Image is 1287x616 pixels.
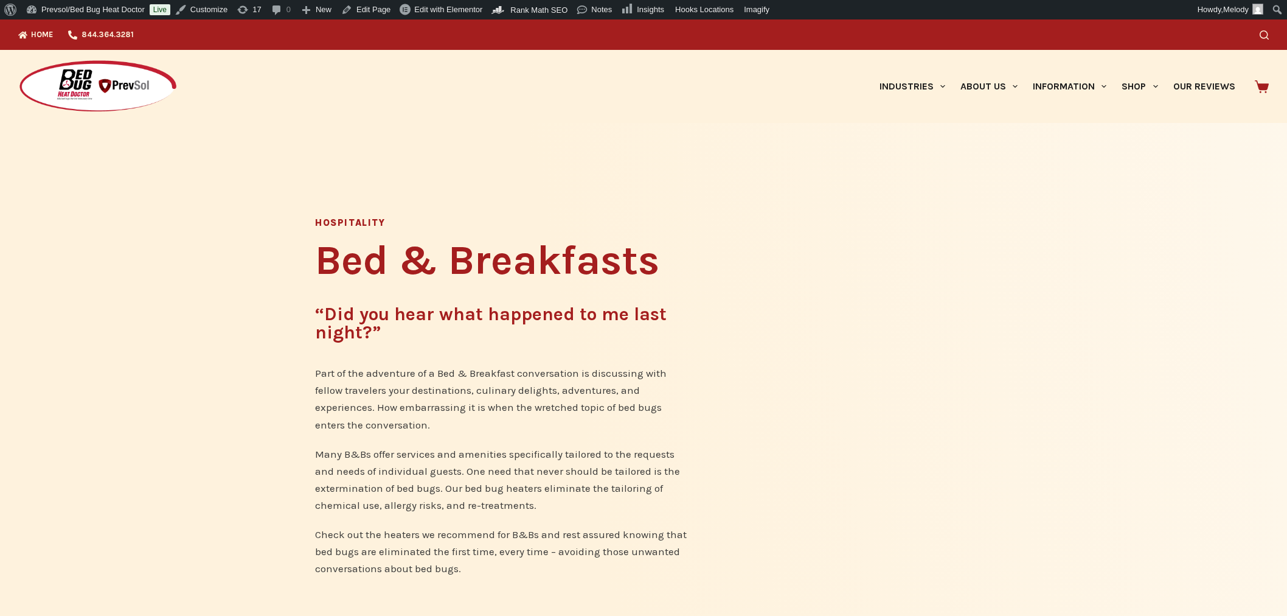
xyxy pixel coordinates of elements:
div: Many B&Bs offer services and amenities specifically tailored to the requests and needs of individ... [315,446,692,514]
h2: Bed & Breakfasts [315,240,692,281]
span: Melody [1223,5,1249,14]
a: 844.364.3281 [61,19,141,50]
a: Shop [1114,50,1165,123]
a: Live [150,4,170,15]
h3: “Did you hear what happened to me last night?” [315,305,692,341]
span: Rank Math SEO [510,5,567,15]
div: Part of the adventure of a Bed & Breakfast conversation is discussing with fellow travelers your ... [315,365,692,433]
a: Home [18,19,61,50]
a: Our Reviews [1165,50,1243,123]
div: Check out the heaters we recommend for B&Bs and rest assured knowing that bed bugs are eliminated... [315,526,692,577]
h5: Hospitality [315,219,692,228]
a: About Us [952,50,1025,123]
nav: Primary [872,50,1243,123]
nav: Top Menu [18,19,141,50]
span: Edit with Elementor [414,5,482,14]
a: Information [1025,50,1114,123]
button: Search [1260,30,1269,40]
img: Prevsol/Bed Bug Heat Doctor [18,60,178,114]
a: Industries [872,50,952,123]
